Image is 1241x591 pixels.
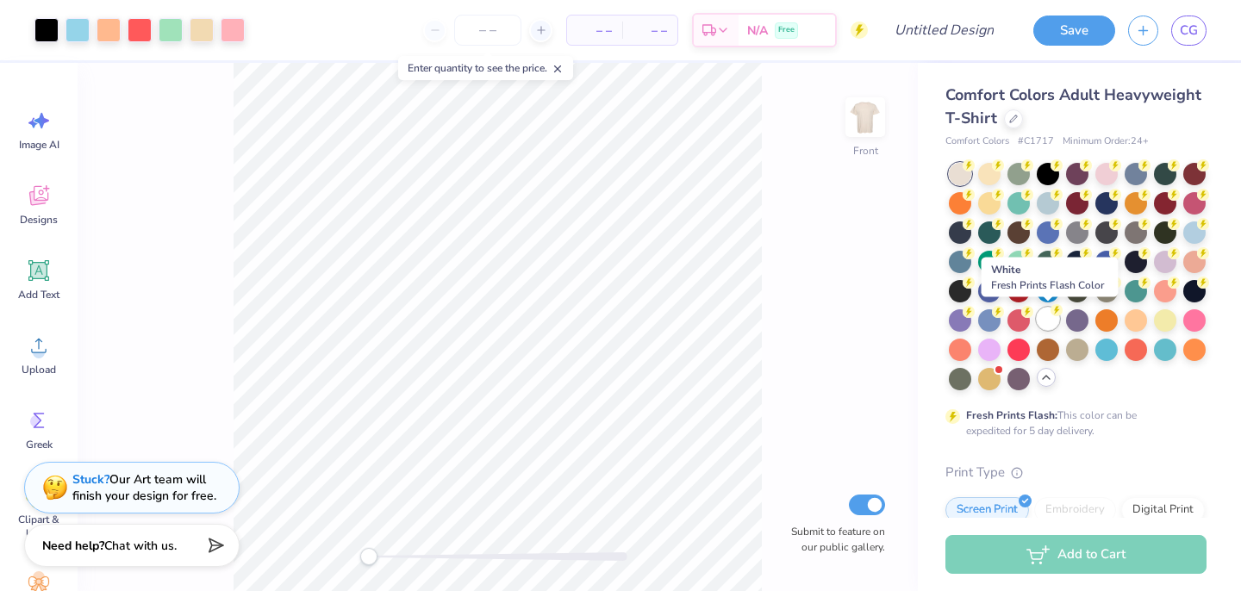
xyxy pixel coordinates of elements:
[26,438,53,451] span: Greek
[42,538,104,554] strong: Need help?
[881,13,1007,47] input: Untitled Design
[72,471,109,488] strong: Stuck?
[945,84,1201,128] span: Comfort Colors Adult Heavyweight T-Shirt
[778,24,795,36] span: Free
[1171,16,1207,46] a: CG
[20,213,58,227] span: Designs
[1121,497,1205,523] div: Digital Print
[1033,16,1115,46] button: Save
[1180,21,1198,40] span: CG
[945,463,1207,482] div: Print Type
[966,408,1057,422] strong: Fresh Prints Flash:
[360,548,377,565] div: Accessibility label
[1034,497,1116,523] div: Embroidery
[22,363,56,376] span: Upload
[577,22,612,40] span: – –
[398,56,573,80] div: Enter quantity to see the price.
[104,538,177,554] span: Chat with us.
[853,143,878,159] div: Front
[782,524,885,555] label: Submit to feature on our public gallery.
[1063,134,1149,149] span: Minimum Order: 24 +
[18,288,59,302] span: Add Text
[454,15,521,46] input: – –
[848,100,882,134] img: Front
[633,22,667,40] span: – –
[991,278,1104,292] span: Fresh Prints Flash Color
[945,134,1009,149] span: Comfort Colors
[747,22,768,40] span: N/A
[1018,134,1054,149] span: # C1717
[945,497,1029,523] div: Screen Print
[982,258,1119,297] div: White
[72,471,216,504] div: Our Art team will finish your design for free.
[19,138,59,152] span: Image AI
[966,407,1178,439] div: This color can be expedited for 5 day delivery.
[10,513,67,540] span: Clipart & logos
